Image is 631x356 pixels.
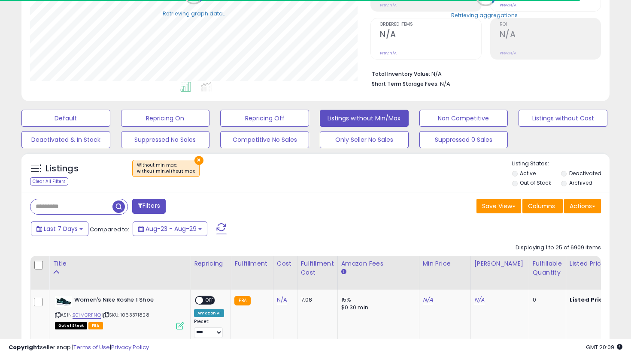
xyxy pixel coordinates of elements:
a: N/A [277,296,287,304]
strong: Copyright [9,343,40,351]
div: ASIN: [55,296,184,329]
div: Cost [277,259,294,268]
label: Archived [569,179,592,186]
div: [PERSON_NAME] [474,259,525,268]
span: All listings that are currently out of stock and unavailable for purchase on Amazon [55,322,87,329]
p: Listing States: [512,160,610,168]
div: Fulfillment Cost [301,259,334,277]
a: Privacy Policy [111,343,149,351]
div: $0.30 min [341,304,413,311]
div: without min,without max [137,168,195,174]
img: 31vJ3TPk-2L._SL40_.jpg [55,296,72,307]
button: Repricing Off [220,110,309,127]
button: Save View [476,199,521,213]
div: Fulfillable Quantity [533,259,562,277]
div: Title [53,259,187,268]
a: B01MCRI1NQ [73,311,101,319]
button: Filters [132,199,166,214]
button: Aug-23 - Aug-29 [133,221,207,236]
div: seller snap | | [9,344,149,352]
div: Preset: [194,319,224,338]
b: Listed Price: [570,296,609,304]
span: Compared to: [90,225,129,233]
div: Displaying 1 to 25 of 6909 items [516,244,601,252]
a: Terms of Use [73,343,110,351]
label: Active [520,170,536,177]
a: N/A [423,296,433,304]
div: Repricing [194,259,227,268]
span: Without min max : [137,162,195,175]
button: Non Competitive [419,110,508,127]
button: × [194,156,203,165]
span: Columns [528,202,555,210]
button: Last 7 Days [31,221,88,236]
div: 0 [533,296,559,304]
button: Default [21,110,110,127]
button: Suppressed 0 Sales [419,131,508,148]
label: Out of Stock [520,179,551,186]
div: Amazon AI [194,309,224,317]
button: Only Seller No Sales [320,131,409,148]
div: Fulfillment [234,259,269,268]
span: 2025-09-6 20:09 GMT [586,343,622,351]
div: 15% [341,296,413,304]
button: Suppressed No Sales [121,131,210,148]
div: 7.08 [301,296,331,304]
a: N/A [474,296,485,304]
span: OFF [203,297,217,304]
div: Clear All Filters [30,177,68,185]
span: Last 7 Days [44,224,78,233]
b: Women's Nike Roshe 1 Shoe [74,296,179,306]
div: Min Price [423,259,467,268]
span: FBA [88,322,103,329]
button: Listings without Min/Max [320,110,409,127]
button: Listings without Cost [519,110,607,127]
h5: Listings [46,163,79,175]
small: FBA [234,296,250,305]
span: Aug-23 - Aug-29 [146,224,197,233]
div: Retrieving aggregations.. [451,11,520,19]
div: Amazon Fees [341,259,416,268]
small: Amazon Fees. [341,268,346,276]
button: Actions [564,199,601,213]
label: Deactivated [569,170,601,177]
button: Columns [522,199,563,213]
button: Deactivated & In Stock [21,131,110,148]
span: | SKU: 1063371828 [102,311,149,318]
div: Retrieving graph data.. [163,9,225,17]
button: Competitive No Sales [220,131,309,148]
button: Repricing On [121,110,210,127]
